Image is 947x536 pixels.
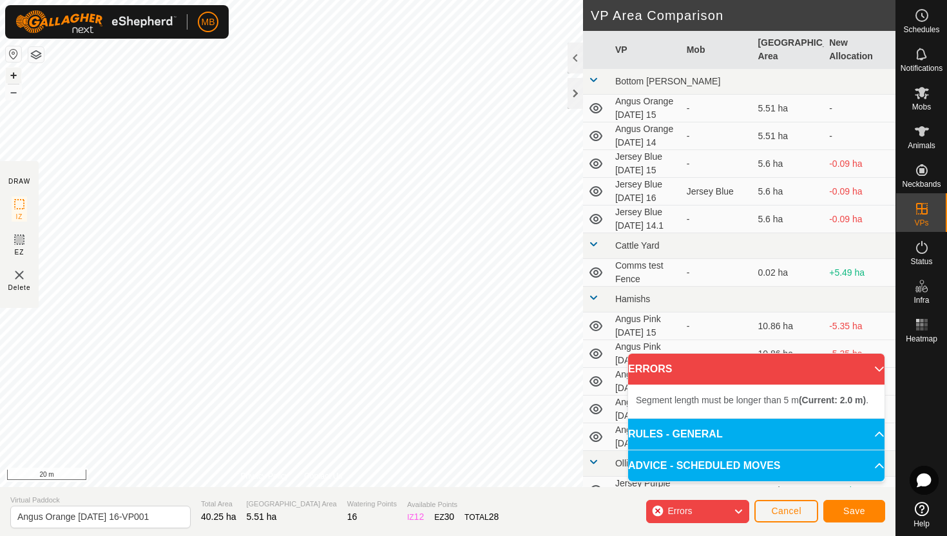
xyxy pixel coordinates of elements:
td: Angus Orange [DATE] 15 [610,95,682,122]
b: (Current: 2.0 m) [799,395,866,405]
div: Jersey Blue [687,185,748,198]
span: Animals [908,142,935,149]
td: 10.86 ha [752,312,824,340]
td: 5.6 ha [752,206,824,233]
td: 5.51 ha [752,95,824,122]
span: Segment length must be longer than 5 m . [636,395,868,405]
td: - [824,95,895,122]
td: -5.35 ha [824,340,895,368]
th: VP [610,31,682,69]
div: EZ [434,510,454,524]
td: 5.51 ha [752,122,824,150]
span: Heatmap [906,335,937,343]
span: Notifications [901,64,942,72]
span: RULES - GENERAL [628,426,723,442]
span: Bottom [PERSON_NAME] [615,76,720,86]
div: - [687,347,748,361]
td: Jersey Purple [DATE] 15 [610,477,682,504]
td: 10.86 ha [752,340,824,368]
p-accordion-header: ADVICE - SCHEDULED MOVES [628,450,885,481]
span: Help [914,520,930,528]
div: - [687,129,748,143]
div: IZ [407,510,424,524]
span: IZ [16,212,23,222]
p-accordion-header: ERRORS [628,354,885,385]
span: 28 [489,512,499,522]
th: New Allocation [824,31,895,69]
button: + [6,68,21,83]
td: - [824,122,895,150]
p-accordion-header: RULES - GENERAL [628,419,885,450]
h2: VP Area Comparison [591,8,895,23]
span: Total Area [201,499,236,510]
div: TOTAL [464,510,499,524]
td: Angus Pink [DATE] 15 [610,312,682,340]
a: Help [896,497,947,533]
td: Angus Pink [DATE] 14 [610,423,682,451]
button: – [6,84,21,100]
td: Angus Pink [DATE] 15.1 [610,340,682,368]
img: VP [12,267,27,283]
td: Jersey Blue [DATE] 14.1 [610,206,682,233]
span: ADVICE - SCHEDULED MOVES [628,458,780,474]
td: -0.09 ha [824,206,895,233]
span: Save [843,506,865,516]
th: [GEOGRAPHIC_DATA] Area [752,31,824,69]
span: EZ [15,247,24,257]
td: 5.6 ha [752,178,824,206]
span: MB [202,15,215,29]
div: - [687,484,748,497]
span: 12 [414,512,425,522]
span: ERRORS [628,361,672,377]
td: Jersey Blue [DATE] 16 [610,178,682,206]
span: Mobs [912,103,931,111]
span: Cattle Yard [615,240,660,251]
td: -0.09 ha [824,150,895,178]
span: Watering Points [347,499,397,510]
td: 5.6 ha [752,150,824,178]
span: 30 [445,512,455,522]
div: - [687,266,748,280]
td: Comms test Fence [610,259,682,287]
span: VPs [914,219,928,227]
span: Delete [8,283,31,292]
button: Map Layers [28,47,44,62]
span: Virtual Paddock [10,495,191,506]
td: Angus Pink [DATE] 15.2 [610,368,682,396]
td: -5.35 ha [824,312,895,340]
div: - [687,157,748,171]
button: Save [823,500,885,522]
span: [GEOGRAPHIC_DATA] Area [247,499,337,510]
td: -0.09 ha [824,178,895,206]
span: 40.25 ha [201,512,236,522]
button: Cancel [754,500,818,522]
span: Ollies [615,458,638,468]
span: Schedules [903,26,939,33]
span: Infra [914,296,929,304]
div: - [687,102,748,115]
span: Hamishs [615,294,650,304]
a: Contact Us [304,470,342,482]
div: - [687,213,748,226]
span: Neckbands [902,180,941,188]
a: Privacy Policy [240,470,289,482]
td: Angus Pink [DATE] 16 [610,396,682,423]
img: Gallagher Logo [15,10,177,33]
p-accordion-content: ERRORS [628,385,885,418]
td: 0.02 ha [752,259,824,287]
span: 5.51 ha [247,512,277,522]
button: Reset Map [6,46,21,62]
td: Angus Orange [DATE] 14 [610,122,682,150]
th: Mob [682,31,753,69]
span: Available Points [407,499,499,510]
td: +5.49 ha [824,259,895,287]
td: Jersey Blue [DATE] 15 [610,150,682,178]
span: 16 [347,512,358,522]
div: DRAW [8,177,30,186]
span: Status [910,258,932,265]
span: Errors [667,506,692,516]
div: - [687,320,748,333]
span: Cancel [771,506,801,516]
